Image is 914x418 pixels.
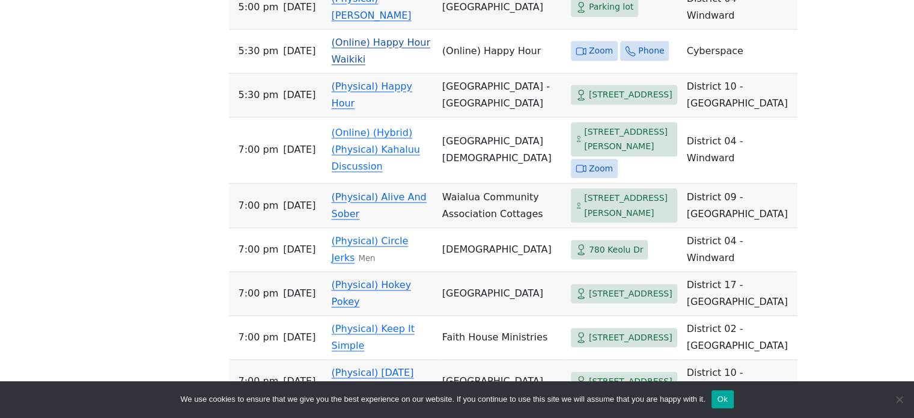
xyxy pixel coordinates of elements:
[239,87,279,103] span: 5:30 PM
[589,161,613,176] span: Zoom
[437,360,566,404] td: [GEOGRAPHIC_DATA]
[358,254,375,263] small: Men
[239,141,279,158] span: 7:00 PM
[682,360,797,404] td: District 10 - [GEOGRAPHIC_DATA]
[682,117,797,184] td: District 04 - Windward
[239,197,279,214] span: 7:00 PM
[682,316,797,360] td: District 02 - [GEOGRAPHIC_DATA]
[437,228,566,272] td: [DEMOGRAPHIC_DATA]
[589,87,672,102] span: [STREET_ADDRESS]
[584,124,672,154] span: [STREET_ADDRESS][PERSON_NAME]
[239,329,279,346] span: 7:00 PM
[283,241,315,258] span: [DATE]
[332,235,409,263] a: (Physical) Circle Jerks
[283,373,315,390] span: [DATE]
[682,183,797,228] td: District 09 - [GEOGRAPHIC_DATA]
[682,73,797,117] td: District 10 - [GEOGRAPHIC_DATA]
[239,43,279,60] span: 5:30 PM
[682,29,797,73] td: Cyberspace
[332,367,414,395] a: (Physical) [DATE] Night Live
[437,316,566,360] td: Faith House Ministries
[589,374,672,389] span: [STREET_ADDRESS]
[437,272,566,316] td: [GEOGRAPHIC_DATA]
[589,43,613,58] span: Zoom
[437,29,566,73] td: (Online) Happy Hour
[589,242,644,257] span: 780 Keolu Dr
[239,373,279,390] span: 7:00 PM
[638,43,664,58] span: Phone
[332,323,415,351] a: (Physical) Keep It Simple
[332,127,420,172] a: (Online) (Hybrid) (Physical) Kahaluu Discussion
[283,197,315,214] span: [DATE]
[332,37,430,65] a: (Online) Happy Hour Waikiki
[589,286,672,301] span: [STREET_ADDRESS]
[437,117,566,184] td: [GEOGRAPHIC_DATA][DEMOGRAPHIC_DATA]
[239,285,279,302] span: 7:00 PM
[332,81,412,109] a: (Physical) Happy Hour
[283,87,315,103] span: [DATE]
[332,191,427,220] a: (Physical) Alive And Sober
[239,241,279,258] span: 7:00 PM
[893,393,905,405] span: No
[589,330,672,345] span: [STREET_ADDRESS]
[283,141,315,158] span: [DATE]
[283,43,315,60] span: [DATE]
[180,393,705,405] span: We use cookies to ensure that we give you the best experience on our website. If you continue to ...
[283,285,315,302] span: [DATE]
[437,183,566,228] td: Waialua Community Association Cottages
[584,191,672,220] span: [STREET_ADDRESS][PERSON_NAME]
[283,329,315,346] span: [DATE]
[437,73,566,117] td: [GEOGRAPHIC_DATA] - [GEOGRAPHIC_DATA]
[711,390,734,408] button: Ok
[682,228,797,272] td: District 04 - Windward
[682,272,797,316] td: District 17 - [GEOGRAPHIC_DATA]
[332,279,411,307] a: (Physical) Hokey Pokey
